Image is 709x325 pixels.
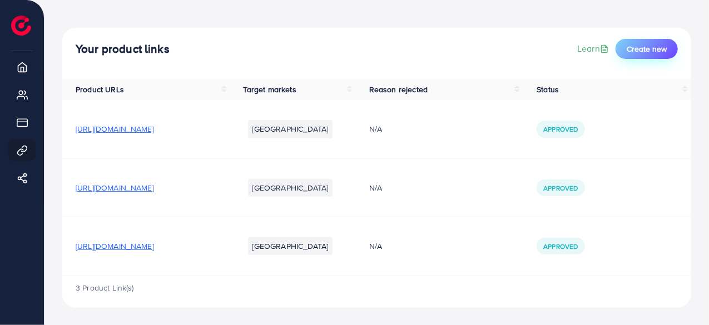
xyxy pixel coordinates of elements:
span: Approved [543,124,578,134]
li: [GEOGRAPHIC_DATA] [248,120,333,138]
span: [URL][DOMAIN_NAME] [76,123,154,134]
span: Create new [627,43,667,54]
button: Create new [616,39,678,59]
span: Approved [543,183,578,193]
span: Approved [543,242,578,251]
span: Status [537,84,559,95]
li: [GEOGRAPHIC_DATA] [248,237,333,255]
span: [URL][DOMAIN_NAME] [76,182,154,193]
h4: Your product links [76,42,170,56]
span: 3 Product Link(s) [76,282,134,293]
span: N/A [369,241,382,252]
a: Learn [577,42,611,55]
span: Product URLs [76,84,124,95]
span: Reason rejected [369,84,428,95]
span: N/A [369,123,382,134]
span: N/A [369,182,382,193]
span: [URL][DOMAIN_NAME] [76,241,154,252]
span: Target markets [244,84,296,95]
img: logo [11,16,31,36]
li: [GEOGRAPHIC_DATA] [248,179,333,197]
iframe: Chat [662,275,701,317]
